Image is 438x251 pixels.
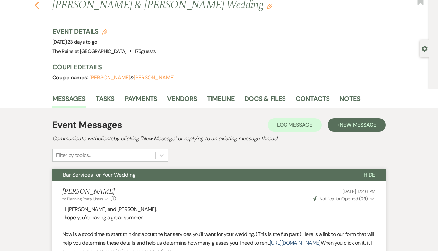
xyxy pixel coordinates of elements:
button: Hide [353,169,386,181]
button: Edit [267,3,272,9]
p: Hi [PERSON_NAME] and [PERSON_NAME], [62,205,376,214]
span: New Message [340,121,376,128]
a: Tasks [96,93,115,108]
span: Couple names: [52,74,89,81]
span: to: Planning Portal Users [62,196,103,202]
span: & [89,74,175,81]
strong: ( 29 ) [359,196,368,202]
span: 175 guests [134,48,156,55]
button: [PERSON_NAME] [89,75,130,80]
button: [PERSON_NAME] [134,75,175,80]
h1: Event Messages [52,118,122,132]
a: Docs & Files [244,93,285,108]
button: Log Message [268,118,322,132]
span: The Ruins at [GEOGRAPHIC_DATA] [52,48,127,55]
button: Bar Services for Your Wedding [52,169,353,181]
button: Open lead details [422,45,428,51]
span: 23 days to go [67,39,97,45]
a: [URL][DOMAIN_NAME] [270,239,320,246]
span: Notification [319,196,341,202]
a: Payments [125,93,157,108]
h3: Couple Details [52,63,423,72]
span: [DATE] 12:46 PM [342,188,376,194]
div: Filter by topics... [56,151,91,159]
button: to: Planning Portal Users [62,196,109,202]
h2: Communicate with clients by clicking "New Message" or replying to an existing message thread. [52,135,386,143]
h5: [PERSON_NAME] [62,188,116,196]
a: Vendors [167,93,197,108]
a: Messages [52,93,86,108]
span: Bar Services for Your Wedding [63,171,136,178]
button: +New Message [328,118,386,132]
p: I hope you're having a great summer. [62,213,376,222]
span: Opened [313,196,368,202]
a: Notes [339,93,360,108]
span: Hide [364,171,375,178]
span: [DATE] [52,39,97,45]
a: Timeline [207,93,235,108]
h3: Event Details [52,27,156,36]
button: NotificationOpened (29) [312,195,376,202]
span: | [66,39,97,45]
span: Log Message [277,121,312,128]
a: Contacts [296,93,330,108]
